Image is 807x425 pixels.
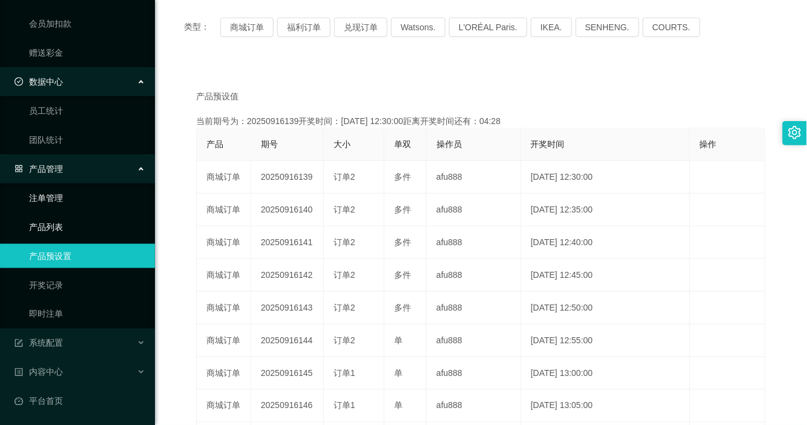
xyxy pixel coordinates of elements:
td: [DATE] 13:00:00 [521,357,690,390]
td: 商城订单 [197,259,251,292]
a: 赠送彩金 [29,41,145,65]
span: 操作员 [436,139,462,149]
td: [DATE] 12:40:00 [521,226,690,259]
button: IKEA. [531,18,572,37]
td: [DATE] 12:35:00 [521,194,690,226]
a: 会员加扣款 [29,12,145,36]
span: 订单2 [334,205,355,214]
td: afu888 [427,390,521,423]
td: afu888 [427,292,521,325]
button: 兑现订单 [334,18,387,37]
span: 订单2 [334,270,355,280]
span: 多件 [394,270,411,280]
td: [DATE] 12:30:00 [521,161,690,194]
a: 即时注单 [29,302,145,326]
button: SENHENG. [576,18,639,37]
td: 商城订单 [197,357,251,390]
td: 20250916145 [251,357,324,390]
span: 订单2 [334,172,355,182]
span: 数据中心 [15,77,63,87]
td: [DATE] 13:05:00 [521,390,690,423]
a: 团队统计 [29,128,145,152]
span: 多件 [394,205,411,214]
td: 20250916139 [251,161,324,194]
i: 图标: appstore-o [15,165,23,173]
a: 产品列表 [29,215,145,239]
td: afu888 [427,226,521,259]
td: [DATE] 12:55:00 [521,325,690,357]
a: 注单管理 [29,186,145,210]
span: 产品 [206,139,223,149]
span: 单双 [394,139,411,149]
span: 大小 [334,139,351,149]
td: [DATE] 12:50:00 [521,292,690,325]
span: 开奖时间 [531,139,565,149]
span: 订单2 [334,237,355,247]
td: 商城订单 [197,390,251,423]
td: 20250916142 [251,259,324,292]
a: 图标: dashboard平台首页 [15,389,145,413]
td: 20250916140 [251,194,324,226]
a: 产品预设置 [29,244,145,268]
i: 图标: form [15,339,23,348]
button: L'ORÉAL Paris. [449,18,527,37]
span: 多件 [394,172,411,182]
span: 产品预设值 [196,90,239,103]
span: 订单1 [334,368,355,378]
div: 当前期号为：20250916139开奖时间：[DATE] 12:30:00距离开奖时间还有：04:28 [196,115,766,128]
td: afu888 [427,194,521,226]
td: afu888 [427,325,521,357]
button: Watsons. [391,18,446,37]
td: 20250916144 [251,325,324,357]
span: 单 [394,335,403,345]
td: afu888 [427,357,521,390]
span: 类型： [184,18,220,37]
span: 订单2 [334,335,355,345]
td: afu888 [427,161,521,194]
td: 20250916146 [251,390,324,423]
span: 订单1 [334,401,355,410]
td: 商城订单 [197,226,251,259]
span: 内容中心 [15,367,63,377]
td: 商城订单 [197,161,251,194]
span: 系统配置 [15,338,63,348]
td: 商城订单 [197,325,251,357]
span: 期号 [261,139,278,149]
span: 单 [394,368,403,378]
span: 单 [394,401,403,410]
a: 员工统计 [29,99,145,123]
button: 商城订单 [220,18,274,37]
button: COURTS. [643,18,700,37]
button: 福利订单 [277,18,331,37]
td: [DATE] 12:45:00 [521,259,690,292]
td: 20250916141 [251,226,324,259]
span: 产品管理 [15,164,63,174]
td: 商城订单 [197,292,251,325]
td: 20250916143 [251,292,324,325]
span: 多件 [394,303,411,312]
a: 开奖记录 [29,273,145,297]
span: 多件 [394,237,411,247]
td: afu888 [427,259,521,292]
i: 图标: setting [788,126,802,139]
td: 商城订单 [197,194,251,226]
span: 操作 [700,139,717,149]
span: 订单2 [334,303,355,312]
i: 图标: check-circle-o [15,77,23,86]
i: 图标: profile [15,368,23,377]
